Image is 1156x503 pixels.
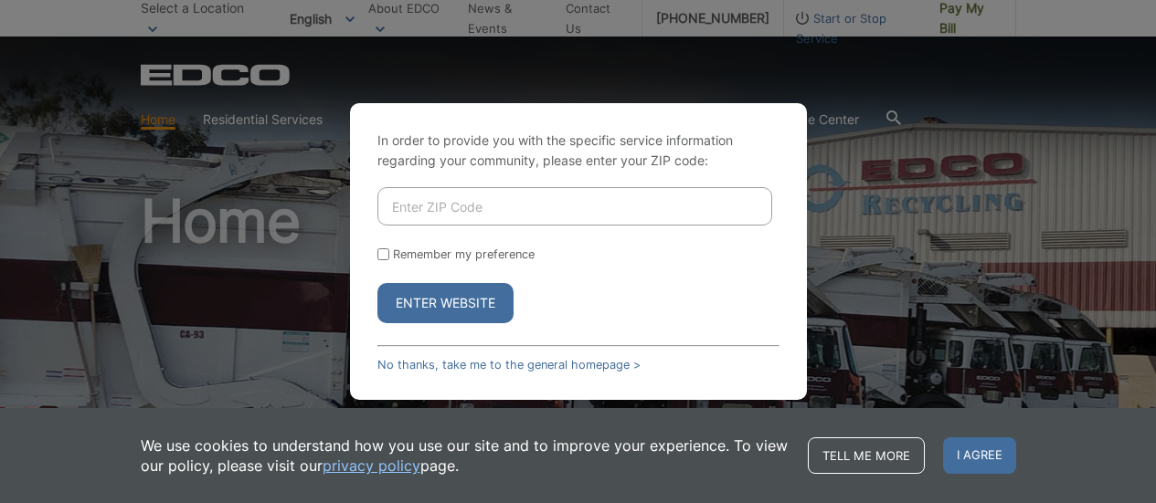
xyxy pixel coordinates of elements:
[141,435,790,476] p: We use cookies to understand how you use our site and to improve your experience. To view our pol...
[377,283,514,323] button: Enter Website
[377,358,641,372] a: No thanks, take me to the general homepage >
[808,437,925,474] a: Tell me more
[323,456,420,476] a: privacy policy
[377,131,780,171] p: In order to provide you with the specific service information regarding your community, please en...
[393,247,535,261] label: Remember my preference
[377,187,772,225] input: Enter ZIP Code
[943,437,1016,474] span: I agree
